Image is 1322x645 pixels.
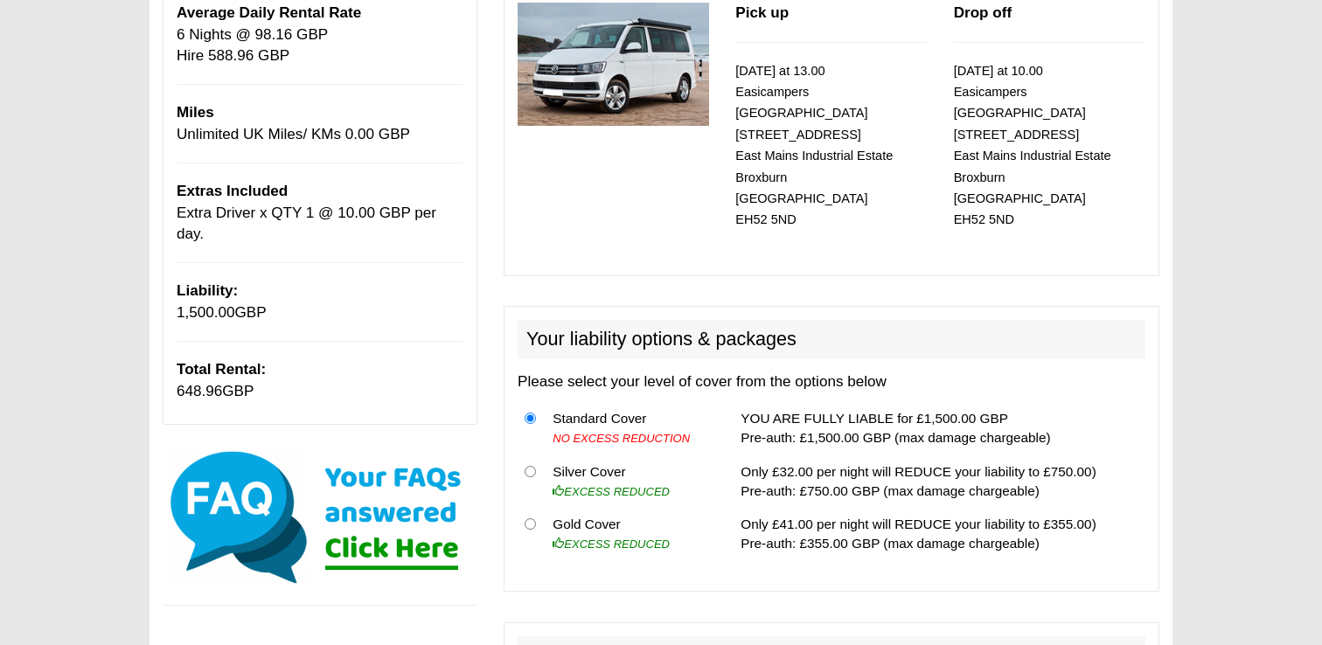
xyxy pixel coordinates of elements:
[553,537,670,551] i: EXCESS REDUCED
[177,3,463,66] p: 6 Nights @ 98.16 GBP Hire 588.96 GBP
[518,320,1145,358] h2: Your liability options & packages
[546,402,713,455] td: Standard Cover
[163,447,477,587] img: Click here for our most common FAQs
[553,485,670,498] i: EXCESS REDUCED
[735,4,789,21] b: Pick up
[546,508,713,560] td: Gold Cover
[177,205,436,242] span: Extra Driver x QTY 1 @ 10.00 GBP per day.
[954,4,1012,21] b: Drop off
[177,361,266,378] b: Total Rental:
[518,3,709,126] img: 315.jpg
[177,104,214,121] b: Miles
[177,304,235,321] span: 1,500.00
[518,371,1145,392] p: Please select your level of cover from the options below
[177,359,463,402] p: GBP
[734,454,1145,508] td: Only £32.00 per night will REDUCE your liability to £750.00) Pre-auth: £750.00 GBP (max damage ch...
[177,183,288,199] b: Extras Included
[546,454,713,508] td: Silver Cover
[177,102,463,145] p: Unlimited UK Miles/ KMs 0.00 GBP
[177,383,222,399] span: 648.96
[954,64,1111,227] small: [DATE] at 10.00 Easicampers [GEOGRAPHIC_DATA] [STREET_ADDRESS] East Mains Industrial Estate Broxb...
[734,508,1145,560] td: Only £41.00 per night will REDUCE your liability to £355.00) Pre-auth: £355.00 GBP (max damage ch...
[177,282,238,299] b: Liability:
[553,432,690,445] i: NO EXCESS REDUCTION
[177,281,463,323] p: GBP
[735,64,893,227] small: [DATE] at 13.00 Easicampers [GEOGRAPHIC_DATA] [STREET_ADDRESS] East Mains Industrial Estate Broxb...
[734,402,1145,455] td: YOU ARE FULLY LIABLE for £1,500.00 GBP Pre-auth: £1,500.00 GBP (max damage chargeable)
[177,4,361,21] b: Average Daily Rental Rate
